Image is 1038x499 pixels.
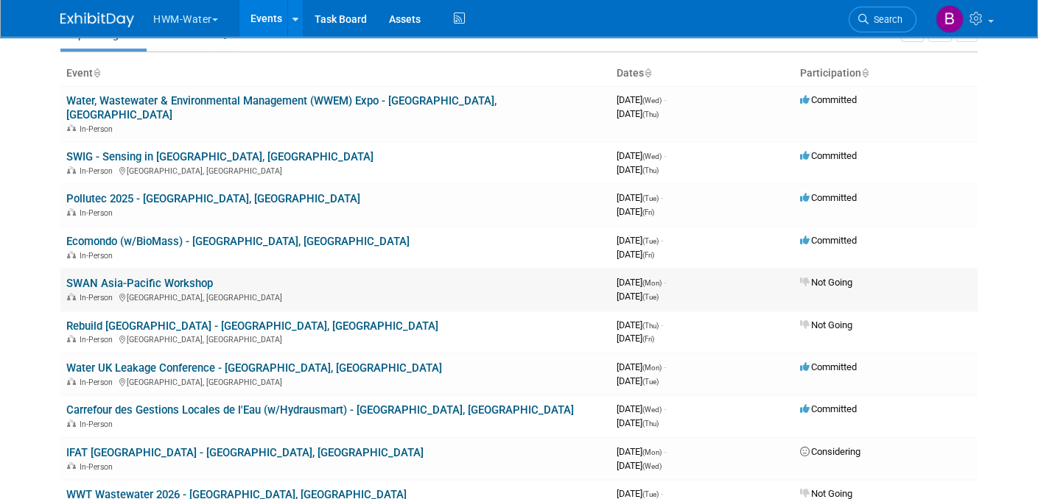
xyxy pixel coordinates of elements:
[60,61,611,86] th: Event
[617,403,666,414] span: [DATE]
[800,277,852,288] span: Not Going
[66,164,605,176] div: [GEOGRAPHIC_DATA], [GEOGRAPHIC_DATA]
[664,403,666,414] span: -
[60,13,134,27] img: ExhibitDay
[93,67,100,79] a: Sort by Event Name
[800,319,852,330] span: Not Going
[642,110,659,118] span: (Thu)
[66,277,213,290] a: SWAN Asia-Pacific Workshop
[642,251,654,259] span: (Fri)
[849,7,916,32] a: Search
[66,235,410,248] a: Ecomondo (w/BioMass) - [GEOGRAPHIC_DATA], [GEOGRAPHIC_DATA]
[800,361,857,372] span: Committed
[642,166,659,174] span: (Thu)
[66,361,442,375] a: Water UK Leakage Conference - [GEOGRAPHIC_DATA], [GEOGRAPHIC_DATA]
[617,488,663,499] span: [DATE]
[66,403,574,417] a: Carrefour des Gestions Locales de l'Eau (w/Hydrausmart) - [GEOGRAPHIC_DATA], [GEOGRAPHIC_DATA]
[67,378,76,385] img: In-Person Event
[617,108,659,119] span: [DATE]
[67,293,76,300] img: In-Person Event
[642,490,659,498] span: (Tue)
[642,237,659,245] span: (Tue)
[67,124,76,132] img: In-Person Event
[67,208,76,216] img: In-Person Event
[642,293,659,301] span: (Tue)
[661,319,663,330] span: -
[664,361,666,372] span: -
[66,192,360,205] a: Pollutec 2025 - [GEOGRAPHIC_DATA], [GEOGRAPHIC_DATA]
[869,14,902,25] span: Search
[617,192,663,203] span: [DATE]
[642,462,662,470] span: (Wed)
[617,417,659,428] span: [DATE]
[66,375,605,387] div: [GEOGRAPHIC_DATA], [GEOGRAPHIC_DATA]
[617,235,663,246] span: [DATE]
[664,150,666,161] span: -
[800,403,857,414] span: Committed
[611,61,794,86] th: Dates
[800,150,857,161] span: Committed
[642,406,662,414] span: (Wed)
[661,235,663,246] span: -
[66,319,438,333] a: Rebuild [GEOGRAPHIC_DATA] - [GEOGRAPHIC_DATA], [GEOGRAPHIC_DATA]
[642,96,662,105] span: (Wed)
[80,166,117,176] span: In-Person
[794,61,978,86] th: Participation
[617,249,654,260] span: [DATE]
[67,335,76,342] img: In-Person Event
[800,235,857,246] span: Committed
[642,448,662,456] span: (Mon)
[617,319,663,330] span: [DATE]
[800,446,860,457] span: Considering
[664,94,666,105] span: -
[617,206,654,217] span: [DATE]
[617,94,666,105] span: [DATE]
[617,361,666,372] span: [DATE]
[617,291,659,302] span: [DATE]
[66,94,497,121] a: Water, Wastewater & Environmental Management (WWEM) Expo - [GEOGRAPHIC_DATA], [GEOGRAPHIC_DATA]
[661,192,663,203] span: -
[617,446,666,457] span: [DATE]
[80,462,117,472] span: In-Person
[617,333,654,344] span: [DATE]
[66,150,374,163] a: SWIG - Sensing in [GEOGRAPHIC_DATA], [GEOGRAPHIC_DATA]
[67,251,76,258] img: In-Person Event
[936,5,964,33] img: Barb DeWyer
[66,291,605,302] div: [GEOGRAPHIC_DATA], [GEOGRAPHIC_DATA]
[642,378,659,386] span: (Tue)
[642,420,659,428] span: (Thu)
[67,420,76,427] img: In-Person Event
[800,94,857,105] span: Committed
[664,277,666,288] span: -
[80,251,117,261] span: In-Person
[661,488,663,499] span: -
[617,277,666,288] span: [DATE]
[642,152,662,160] span: (Wed)
[642,335,654,343] span: (Fri)
[642,364,662,372] span: (Mon)
[80,208,117,218] span: In-Person
[80,124,117,134] span: In-Person
[617,460,662,471] span: [DATE]
[67,166,76,174] img: In-Person Event
[617,375,659,386] span: [DATE]
[80,293,117,302] span: In-Person
[67,462,76,470] img: In-Person Event
[664,446,666,457] span: -
[66,333,605,344] div: [GEOGRAPHIC_DATA], [GEOGRAPHIC_DATA]
[644,67,651,79] a: Sort by Start Date
[80,420,117,429] span: In-Person
[80,378,117,387] span: In-Person
[642,208,654,216] span: (Fri)
[642,194,659,202] span: (Tue)
[66,446,424,459] a: IFAT [GEOGRAPHIC_DATA] - [GEOGRAPHIC_DATA], [GEOGRAPHIC_DATA]
[617,164,659,175] span: [DATE]
[617,150,666,161] span: [DATE]
[800,192,857,203] span: Committed
[800,488,852,499] span: Not Going
[642,322,659,330] span: (Thu)
[861,67,869,79] a: Sort by Participation Type
[642,279,662,287] span: (Mon)
[80,335,117,344] span: In-Person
